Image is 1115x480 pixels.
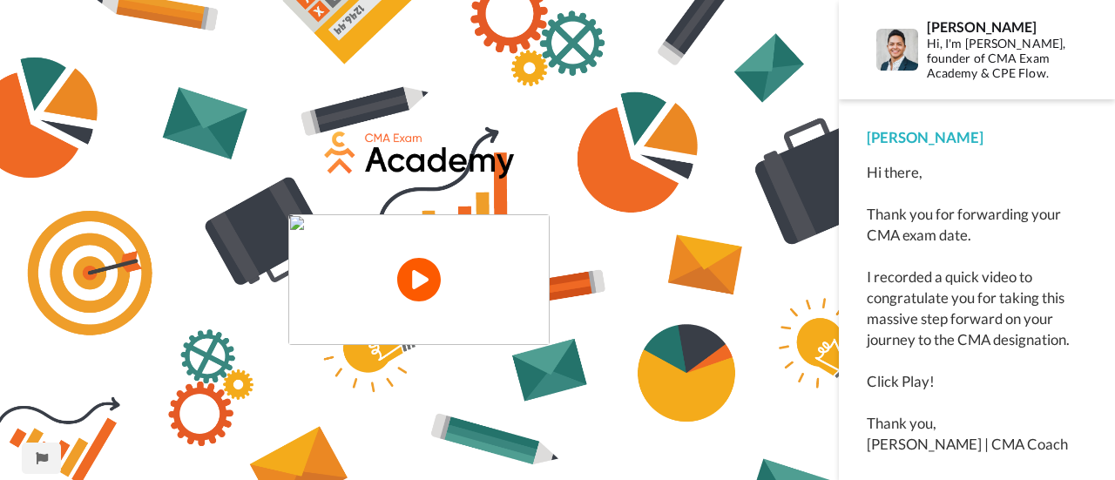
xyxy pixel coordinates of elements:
div: Hi, I'm [PERSON_NAME], founder of CMA Exam Academy & CPE Flow. [927,37,1086,80]
img: 511d8a0a-423e-4327-9c2d-9211fc23966c [323,131,515,179]
div: Hi there, Thank you for forwarding your CMA exam date. I recorded a quick video to congratulate y... [867,162,1087,455]
img: 62a09ef6-6577-4726-b332-2c0cf371f4b5.jpg [288,214,550,345]
img: Profile Image [876,29,918,71]
div: [PERSON_NAME] [927,18,1086,35]
div: [PERSON_NAME] [867,127,1087,148]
